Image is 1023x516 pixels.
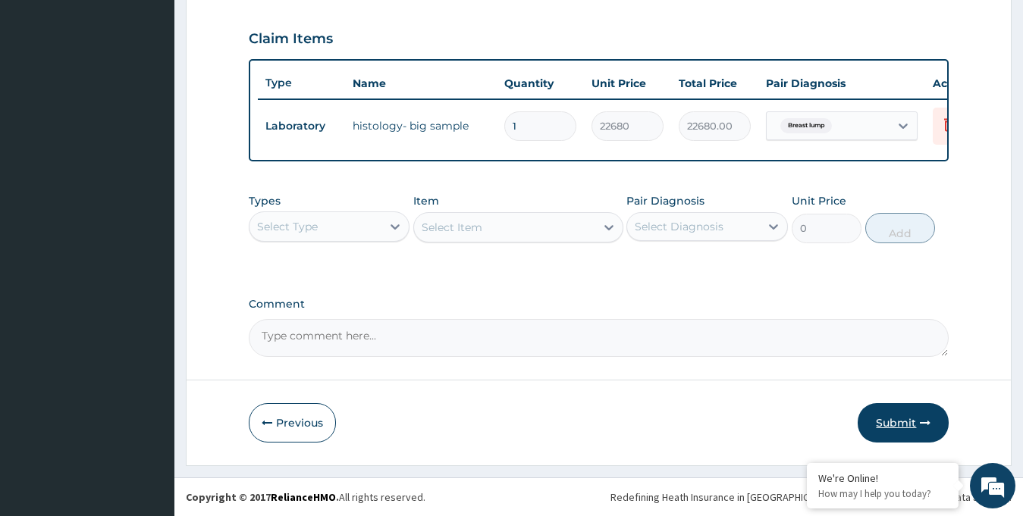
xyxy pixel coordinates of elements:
label: Pair Diagnosis [626,193,704,208]
span: We're online! [88,159,209,312]
a: RelianceHMO [271,490,336,504]
label: Item [413,193,439,208]
button: Previous [249,403,336,443]
button: Add [865,213,935,243]
label: Types [249,195,281,208]
img: d_794563401_company_1708531726252_794563401 [28,76,61,114]
h3: Claim Items [249,31,333,48]
div: Chat with us now [79,85,255,105]
th: Quantity [497,68,584,99]
th: Unit Price [584,68,671,99]
th: Actions [925,68,1001,99]
p: How may I help you today? [818,487,947,500]
td: Laboratory [258,112,345,140]
div: Select Diagnosis [635,219,723,234]
td: histology- big sample [345,111,497,141]
span: Breast lump [780,118,832,133]
label: Comment [249,298,949,311]
label: Unit Price [792,193,846,208]
th: Pair Diagnosis [758,68,925,99]
div: We're Online! [818,471,947,485]
th: Type [258,69,345,97]
div: Select Type [257,219,318,234]
footer: All rights reserved. [174,477,1023,516]
strong: Copyright © 2017 . [186,490,339,504]
div: Minimize live chat window [249,8,285,44]
th: Total Price [671,68,758,99]
textarea: Type your message and hit 'Enter' [8,350,289,403]
th: Name [345,68,497,99]
div: Redefining Heath Insurance in [GEOGRAPHIC_DATA] using Telemedicine and Data Science! [610,489,1012,505]
button: Submit [858,403,949,443]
